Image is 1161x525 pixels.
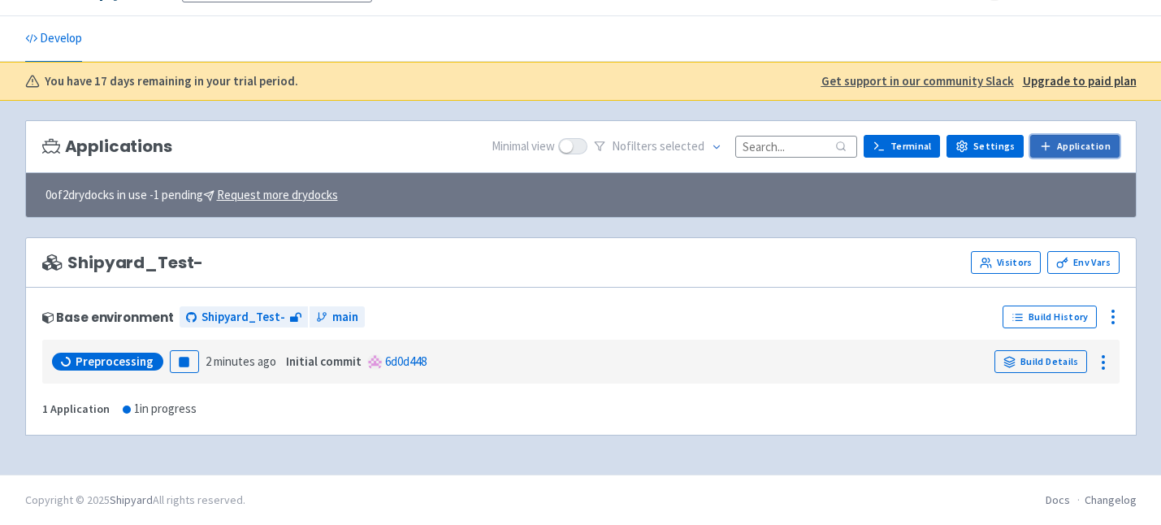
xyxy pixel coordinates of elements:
div: 1 Application [42,400,110,419]
u: Upgrade to paid plan [1023,73,1137,89]
div: 1 in progress [123,400,197,419]
a: Terminal [864,135,940,158]
span: Preprocessing [76,354,154,370]
a: main [310,306,365,328]
a: Shipyard_Test- [180,306,308,328]
a: Shipyard [110,492,153,507]
a: Docs [1046,492,1070,507]
span: Minimal view [492,137,555,156]
div: Base environment [42,310,174,324]
a: 6d0d448 [385,354,427,369]
a: Env Vars [1047,251,1119,274]
input: Search... [735,136,857,158]
span: main [332,308,358,327]
strong: Initial commit [286,354,362,369]
a: Get support in our community Slack [821,72,1014,91]
u: Request more drydocks [217,187,338,202]
u: Get support in our community Slack [821,73,1014,89]
span: Shipyard_Test- [201,308,285,327]
b: You have 17 days remaining in your trial period. [45,72,298,91]
span: No filter s [612,137,704,156]
a: Build Details [994,350,1087,373]
a: Settings [947,135,1024,158]
a: Application [1030,135,1119,158]
a: Develop [25,16,82,62]
button: Pause [170,350,199,373]
time: 2 minutes ago [206,354,276,369]
div: Copyright © 2025 All rights reserved. [25,492,245,509]
a: Visitors [971,251,1041,274]
span: selected [660,138,704,154]
a: Build History [1003,306,1097,328]
span: 0 of 2 drydocks in use - 1 pending [45,186,338,205]
a: Changelog [1085,492,1137,507]
h3: Applications [42,137,172,156]
span: Shipyard_Test- [42,254,204,272]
